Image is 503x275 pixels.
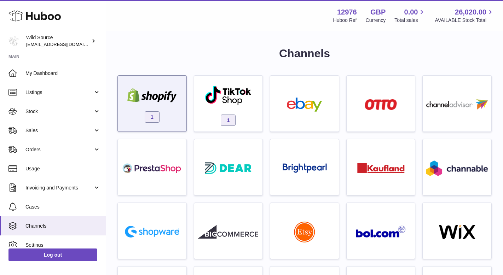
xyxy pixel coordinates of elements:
[25,223,100,229] span: Channels
[8,248,97,261] a: Log out
[221,115,236,126] span: 1
[394,7,426,24] a: 0.00 Total sales
[25,127,93,134] span: Sales
[198,206,259,255] a: roseta-bigcommerce
[350,79,412,128] a: roseta-otto
[198,143,259,192] a: roseta-dear
[426,79,488,128] a: roseta-channel-advisor
[356,226,406,238] img: roseta-bol
[122,88,182,103] img: shopify
[426,143,488,192] a: roseta-channable
[294,221,315,242] img: roseta-etsy
[121,79,183,128] a: shopify 1
[274,98,335,112] img: ebay
[121,206,183,255] a: roseta-shopware
[8,36,19,46] img: internalAdmin-12976@internal.huboo.com
[274,143,335,192] a: roseta-brightpearl
[204,85,252,106] img: roseta-tiktokshop
[404,7,418,17] span: 0.00
[25,146,93,153] span: Orders
[26,41,104,47] span: [EMAIL_ADDRESS][DOMAIN_NAME]
[365,99,397,110] img: roseta-otto
[426,160,488,176] img: roseta-channable
[274,79,335,128] a: ebay
[333,17,357,24] div: Huboo Ref
[366,17,386,24] div: Currency
[122,223,182,240] img: roseta-shopware
[357,163,405,173] img: roseta-kaufland
[350,143,412,192] a: roseta-kaufland
[25,89,93,96] span: Listings
[26,34,90,48] div: Wild Source
[283,163,327,173] img: roseta-brightpearl
[25,70,100,77] span: My Dashboard
[117,46,492,61] h1: Channels
[25,165,100,172] span: Usage
[370,7,386,17] strong: GBP
[122,161,182,175] img: roseta-prestashop
[426,99,488,110] img: roseta-channel-advisor
[198,79,259,128] a: roseta-tiktokshop 1
[145,111,160,123] span: 1
[25,185,93,191] span: Invoicing and Payments
[455,7,486,17] span: 26,020.00
[198,225,258,239] img: roseta-bigcommerce
[25,242,100,248] span: Settings
[203,160,254,176] img: roseta-dear
[350,206,412,255] a: roseta-bol
[426,206,488,255] a: wix
[435,17,495,24] span: AVAILABLE Stock Total
[337,7,357,17] strong: 12976
[25,108,93,115] span: Stock
[121,143,183,192] a: roseta-prestashop
[427,225,487,239] img: wix
[394,17,426,24] span: Total sales
[25,204,100,210] span: Cases
[435,7,495,24] a: 26,020.00 AVAILABLE Stock Total
[274,206,335,255] a: roseta-etsy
